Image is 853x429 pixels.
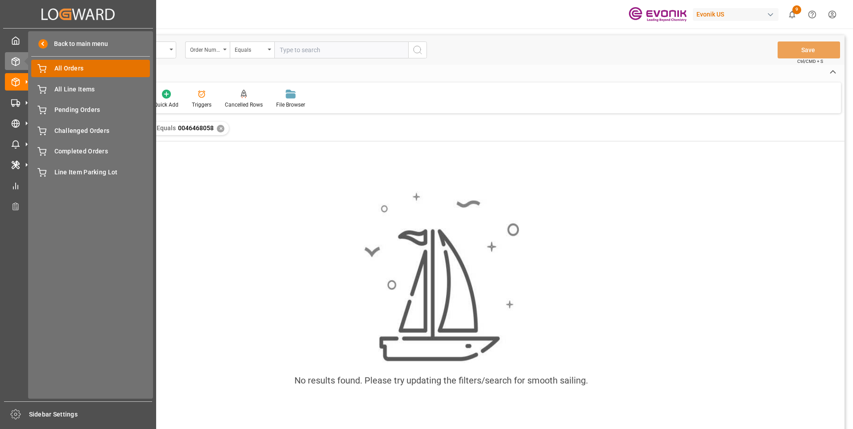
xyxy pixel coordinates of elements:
[48,39,108,49] span: Back to main menu
[157,124,176,132] span: Equals
[54,126,150,136] span: Challenged Orders
[31,80,150,98] a: All Line Items
[782,4,802,25] button: show 9 new notifications
[5,198,151,215] a: Transport Planner
[5,32,151,49] a: My Cockpit
[5,177,151,194] a: My Reports
[54,147,150,156] span: Completed Orders
[276,101,305,109] div: File Browser
[693,6,782,23] button: Evonik US
[802,4,822,25] button: Help Center
[185,41,230,58] button: open menu
[54,105,150,115] span: Pending Orders
[154,101,178,109] div: Quick Add
[31,60,150,77] a: All Orders
[178,124,214,132] span: 0046468058
[693,8,778,21] div: Evonik US
[54,168,150,177] span: Line Item Parking Lot
[31,163,150,181] a: Line Item Parking Lot
[797,58,823,65] span: Ctrl/CMD + S
[408,41,427,58] button: search button
[225,101,263,109] div: Cancelled Rows
[54,64,150,73] span: All Orders
[274,41,408,58] input: Type to search
[190,44,220,54] div: Order Number
[192,101,211,109] div: Triggers
[31,143,150,160] a: Completed Orders
[294,374,588,387] div: No results found. Please try updating the filters/search for smooth sailing.
[29,410,153,419] span: Sidebar Settings
[217,125,224,132] div: ✕
[31,122,150,139] a: Challenged Orders
[31,101,150,119] a: Pending Orders
[235,44,265,54] div: Equals
[54,85,150,94] span: All Line Items
[230,41,274,58] button: open menu
[629,7,687,22] img: Evonik-brand-mark-Deep-Purple-RGB.jpeg_1700498283.jpeg
[778,41,840,58] button: Save
[363,191,519,363] img: smooth_sailing.jpeg
[792,5,801,14] span: 9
